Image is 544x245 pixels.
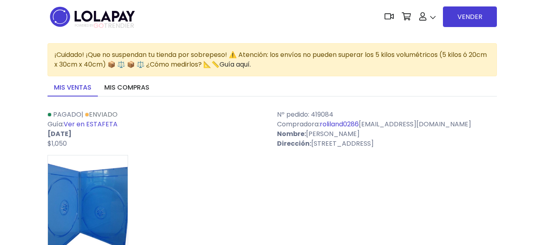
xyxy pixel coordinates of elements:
span: Pagado [53,110,81,119]
strong: Nombre: [277,129,306,138]
p: [DATE] [48,129,267,139]
span: TRENDIER [75,22,134,29]
span: GO [93,21,104,30]
div: | Guía: [43,110,272,149]
a: VENDER [443,6,497,27]
span: POWERED BY [75,23,93,28]
p: Compradora: [EMAIL_ADDRESS][DOMAIN_NAME] [277,119,497,129]
a: Enviado [85,110,118,119]
a: roliland0286 [320,119,359,129]
a: Ver en ESTAFETA [64,119,118,129]
a: Guía aquí. [219,60,251,69]
span: $1,050 [48,139,67,148]
a: Mis compras [98,80,156,96]
p: [STREET_ADDRESS] [277,139,497,149]
span: ¡Cuidado! ¡Que no suspendan tu tienda por sobrepeso! ⚠️ Atención: los envíos no pueden superar lo... [54,50,487,69]
p: [PERSON_NAME] [277,129,497,139]
img: logo [48,4,137,29]
a: Mis ventas [48,80,98,96]
p: Nº pedido: 419084 [277,110,497,119]
strong: Dirección: [277,139,311,148]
